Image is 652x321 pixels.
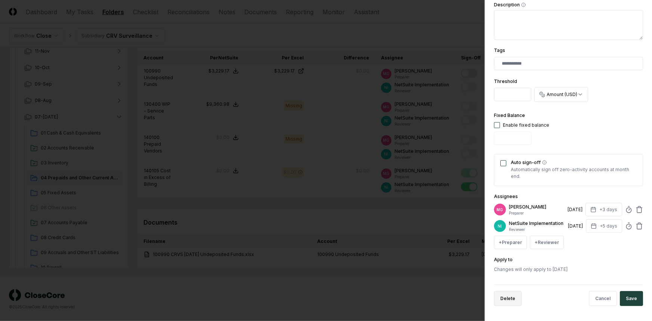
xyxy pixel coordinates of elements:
div: Enable fixed balance [503,122,549,129]
p: Changes will only apply to [DATE] [494,266,643,273]
p: Automatically sign off zero-activity accounts at month end. [511,166,637,180]
div: [DATE] [568,206,583,213]
label: Tags [494,47,505,53]
button: +5 days [586,219,622,233]
button: +Reviewer [530,236,564,249]
p: NetSuite Implementation [509,220,565,227]
p: [PERSON_NAME] [509,204,565,210]
label: Auto sign-off [511,160,637,165]
span: MG [497,207,503,213]
label: Fixed Balance [494,112,525,118]
button: +Preparer [494,236,527,249]
p: Preparer [509,210,565,216]
button: Description [521,3,526,7]
span: NI [498,223,502,229]
div: [DATE] [568,223,583,229]
label: Description [494,3,643,7]
button: Auto sign-off [542,160,547,165]
button: Save [620,291,643,306]
p: Reviewer [509,227,565,232]
label: Apply to [494,257,513,262]
label: Threshold [494,78,517,84]
button: +3 days [585,203,622,216]
label: Assignees [494,194,518,199]
button: Delete [494,291,522,306]
button: Cancel [589,291,617,306]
